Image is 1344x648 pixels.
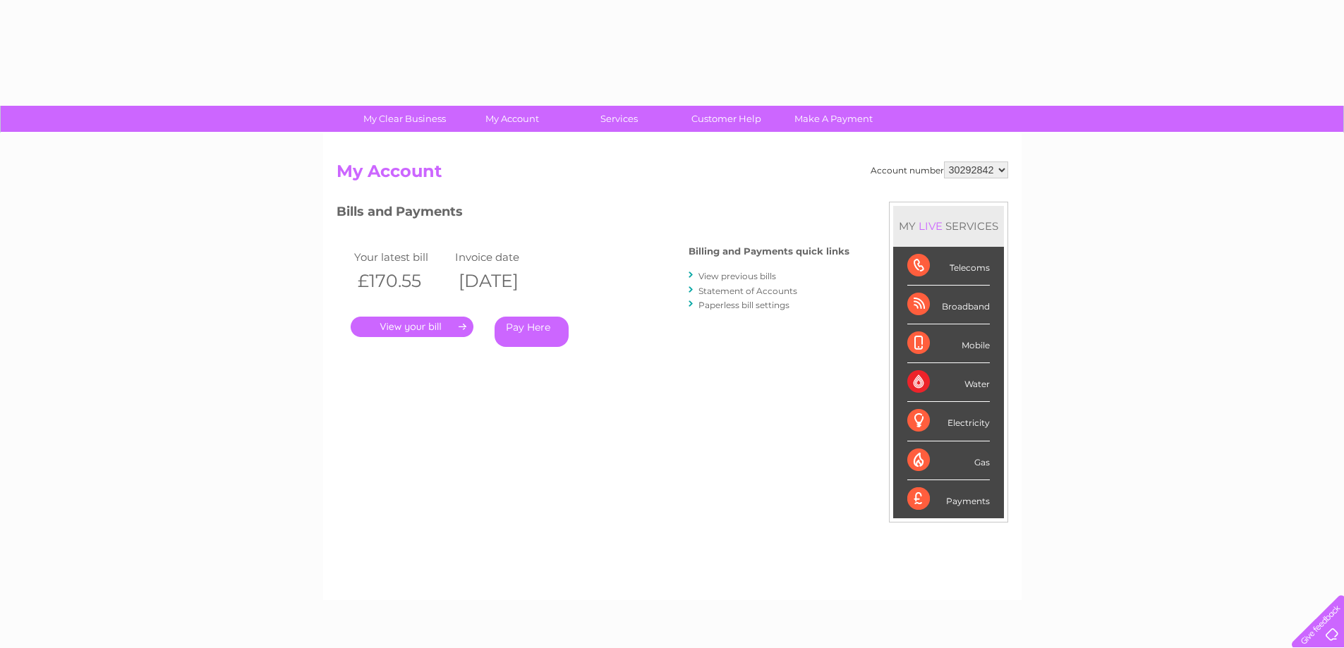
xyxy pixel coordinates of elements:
div: Account number [871,161,1008,178]
a: Pay Here [495,317,569,347]
a: Customer Help [668,106,785,132]
td: Your latest bill [351,247,452,267]
a: My Clear Business [346,106,463,132]
a: . [351,317,473,337]
div: Broadband [907,286,990,324]
div: Water [907,363,990,402]
h2: My Account [337,161,1008,188]
h4: Billing and Payments quick links [689,246,849,257]
a: Services [561,106,677,132]
a: My Account [454,106,570,132]
td: Invoice date [452,247,553,267]
div: Mobile [907,324,990,363]
a: Make A Payment [775,106,892,132]
a: Statement of Accounts [698,286,797,296]
div: LIVE [916,219,945,233]
div: Gas [907,441,990,480]
th: £170.55 [351,267,452,295]
h3: Bills and Payments [337,202,849,226]
div: Telecoms [907,247,990,286]
div: Payments [907,480,990,518]
a: Paperless bill settings [698,300,789,310]
div: MY SERVICES [893,206,1004,246]
div: Electricity [907,402,990,441]
a: View previous bills [698,271,776,281]
th: [DATE] [452,267,553,295]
